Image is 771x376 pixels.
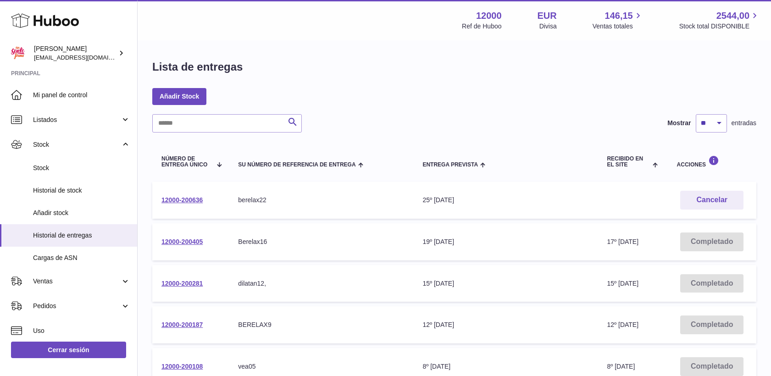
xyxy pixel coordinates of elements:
[152,88,206,105] a: Añadir Stock
[607,363,635,370] span: 8º [DATE]
[593,10,643,31] a: 146,15 Ventas totales
[33,326,130,335] span: Uso
[161,280,203,287] a: 12000-200281
[539,22,557,31] div: Divisa
[677,155,747,168] div: Acciones
[422,238,588,246] div: 19º [DATE]
[422,162,478,168] span: Entrega prevista
[33,209,130,217] span: Añadir stock
[607,238,638,245] span: 17º [DATE]
[33,91,130,100] span: Mi panel de control
[33,186,130,195] span: Historial de stock
[161,156,212,168] span: Número de entrega único
[11,342,126,358] a: Cerrar sesión
[33,116,121,124] span: Listados
[607,156,650,168] span: Recibido en el site
[679,10,760,31] a: 2544,00 Stock total DISPONIBLE
[238,196,404,205] div: berelax22
[716,10,749,22] span: 2544,00
[238,162,355,168] span: Su número de referencia de entrega
[238,321,404,329] div: BERELAX9
[161,321,203,328] a: 12000-200187
[605,10,633,22] span: 146,15
[238,362,404,371] div: vea05
[34,54,135,61] span: [EMAIL_ADDRESS][DOMAIN_NAME]
[667,119,691,127] label: Mostrar
[238,238,404,246] div: Berelax16
[680,191,743,210] button: Cancelar
[33,164,130,172] span: Stock
[152,60,243,74] h1: Lista de entregas
[679,22,760,31] span: Stock total DISPONIBLE
[422,321,588,329] div: 12º [DATE]
[476,10,502,22] strong: 12000
[422,279,588,288] div: 15º [DATE]
[607,321,638,328] span: 12º [DATE]
[593,22,643,31] span: Ventas totales
[33,277,121,286] span: Ventas
[607,280,638,287] span: 15º [DATE]
[33,254,130,262] span: Cargas de ASN
[33,140,121,149] span: Stock
[11,46,25,60] img: mar@ensuelofirme.com
[161,238,203,245] a: 12000-200405
[422,196,588,205] div: 25º [DATE]
[732,119,756,127] span: entradas
[238,279,404,288] div: dilatan12,
[462,22,501,31] div: Ref de Huboo
[161,196,203,204] a: 12000-200636
[538,10,557,22] strong: EUR
[161,363,203,370] a: 12000-200108
[34,44,116,62] div: [PERSON_NAME]
[422,362,588,371] div: 8º [DATE]
[33,231,130,240] span: Historial de entregas
[33,302,121,310] span: Pedidos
